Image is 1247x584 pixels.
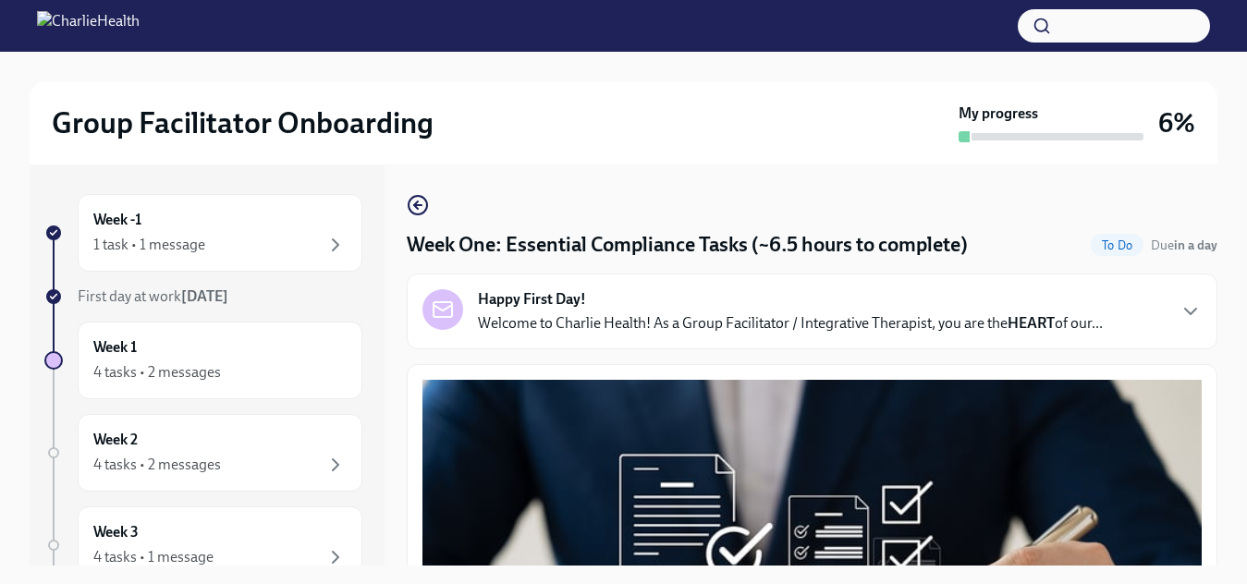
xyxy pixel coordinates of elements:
a: Week 34 tasks • 1 message [44,506,362,584]
div: 4 tasks • 1 message [93,547,214,567]
h6: Week 3 [93,522,139,542]
h3: 6% [1158,106,1195,140]
h4: Week One: Essential Compliance Tasks (~6.5 hours to complete) [407,231,968,259]
h6: Week -1 [93,210,141,230]
a: Week 14 tasks • 2 messages [44,322,362,399]
strong: in a day [1174,237,1217,253]
h6: Week 1 [93,337,137,358]
span: To Do [1091,238,1143,252]
div: 1 task • 1 message [93,235,205,255]
strong: My progress [959,103,1038,124]
a: Week -11 task • 1 message [44,194,362,272]
span: First day at work [78,287,228,305]
h2: Group Facilitator Onboarding [52,104,434,141]
img: CharlieHealth [37,11,140,41]
a: First day at work[DATE] [44,286,362,307]
strong: HEART [1008,314,1055,332]
span: September 9th, 2025 10:00 [1151,237,1217,254]
p: Welcome to Charlie Health! As a Group Facilitator / Integrative Therapist, you are the of our... [478,313,1103,334]
div: 4 tasks • 2 messages [93,362,221,383]
strong: Happy First Day! [478,289,586,310]
span: Due [1151,237,1217,253]
div: 4 tasks • 2 messages [93,455,221,475]
a: Week 24 tasks • 2 messages [44,414,362,492]
strong: [DATE] [181,287,228,305]
h6: Week 2 [93,430,138,450]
